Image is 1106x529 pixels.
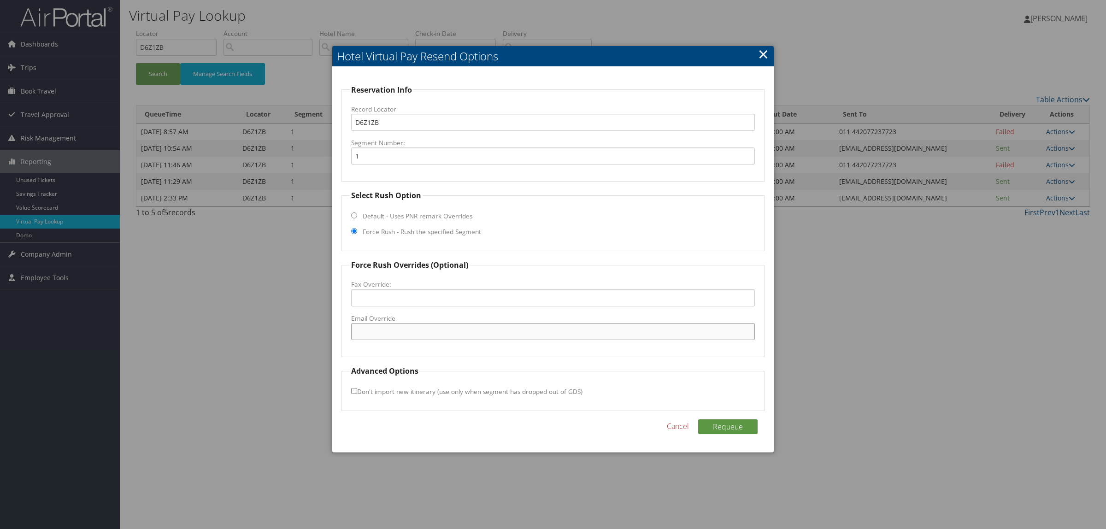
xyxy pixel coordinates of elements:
[350,190,423,201] legend: Select Rush Option
[350,365,420,376] legend: Advanced Options
[351,280,755,289] label: Fax Override:
[332,46,774,66] h2: Hotel Virtual Pay Resend Options
[667,421,689,432] a: Cancel
[351,383,582,400] label: Don't import new itinerary (use only when segment has dropped out of GDS)
[351,314,755,323] label: Email Override
[351,105,755,114] label: Record Locator
[698,419,758,434] button: Requeue
[363,212,472,221] label: Default - Uses PNR remark Overrides
[758,45,769,63] a: Close
[350,259,470,270] legend: Force Rush Overrides (Optional)
[350,84,413,95] legend: Reservation Info
[351,388,357,394] input: Don't import new itinerary (use only when segment has dropped out of GDS)
[363,227,481,236] label: Force Rush - Rush the specified Segment
[351,138,755,147] label: Segment Number:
